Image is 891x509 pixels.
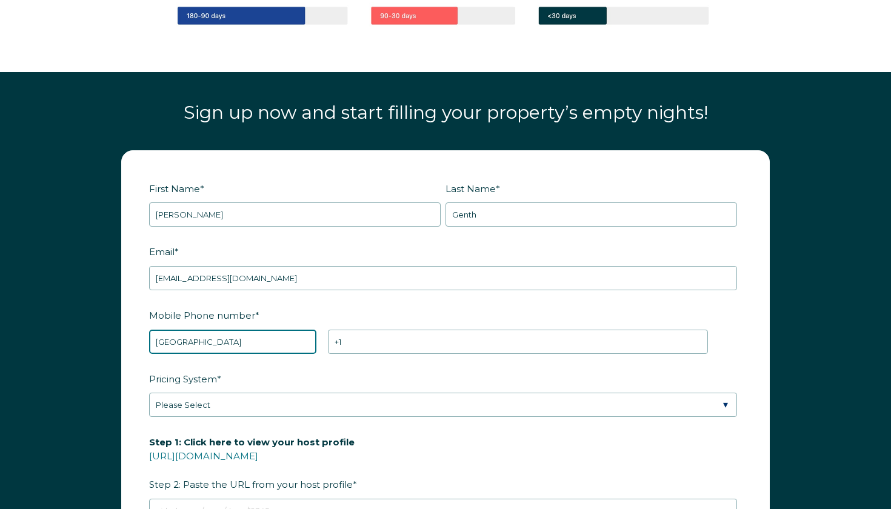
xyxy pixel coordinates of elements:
a: [URL][DOMAIN_NAME] [149,450,258,462]
span: Pricing System [149,370,217,388]
span: Email [149,242,175,261]
span: First Name [149,179,200,198]
span: Last Name [446,179,496,198]
span: Mobile Phone number [149,306,255,325]
span: Step 2: Paste the URL from your host profile [149,433,355,494]
span: Step 1: Click here to view your host profile [149,433,355,451]
span: Sign up now and start filling your property’s empty nights! [184,101,708,124]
